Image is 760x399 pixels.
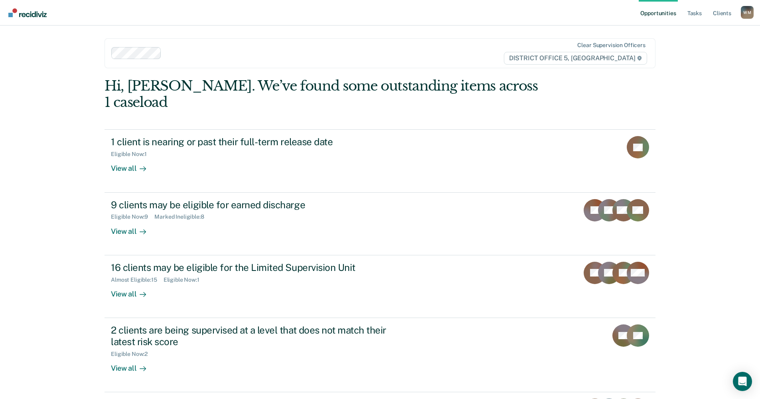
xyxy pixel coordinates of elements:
[154,213,210,220] div: Marked Ineligible : 8
[105,318,655,392] a: 2 clients are being supervised at a level that does not match their latest risk scoreEligible Now...
[741,6,754,19] button: Profile dropdown button
[105,255,655,318] a: 16 clients may be eligible for the Limited Supervision UnitAlmost Eligible:15Eligible Now:1View all
[741,6,754,19] div: W M
[105,193,655,255] a: 9 clients may be eligible for earned dischargeEligible Now:9Marked Ineligible:8View all
[111,357,156,373] div: View all
[111,158,156,173] div: View all
[111,324,391,348] div: 2 clients are being supervised at a level that does not match their latest risk score
[105,129,655,192] a: 1 client is nearing or past their full-term release dateEligible Now:1View all
[111,283,156,298] div: View all
[504,52,647,65] span: DISTRICT OFFICE 5, [GEOGRAPHIC_DATA]
[111,213,154,220] div: Eligible Now : 9
[105,78,545,111] div: Hi, [PERSON_NAME]. We’ve found some outstanding items across 1 caseload
[164,277,206,283] div: Eligible Now : 1
[111,262,391,273] div: 16 clients may be eligible for the Limited Supervision Unit
[577,42,645,49] div: Clear supervision officers
[8,8,47,17] img: Recidiviz
[111,199,391,211] div: 9 clients may be eligible for earned discharge
[111,277,164,283] div: Almost Eligible : 15
[111,351,154,358] div: Eligible Now : 2
[111,151,153,158] div: Eligible Now : 1
[111,136,391,148] div: 1 client is nearing or past their full-term release date
[111,220,156,236] div: View all
[733,372,752,391] div: Open Intercom Messenger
